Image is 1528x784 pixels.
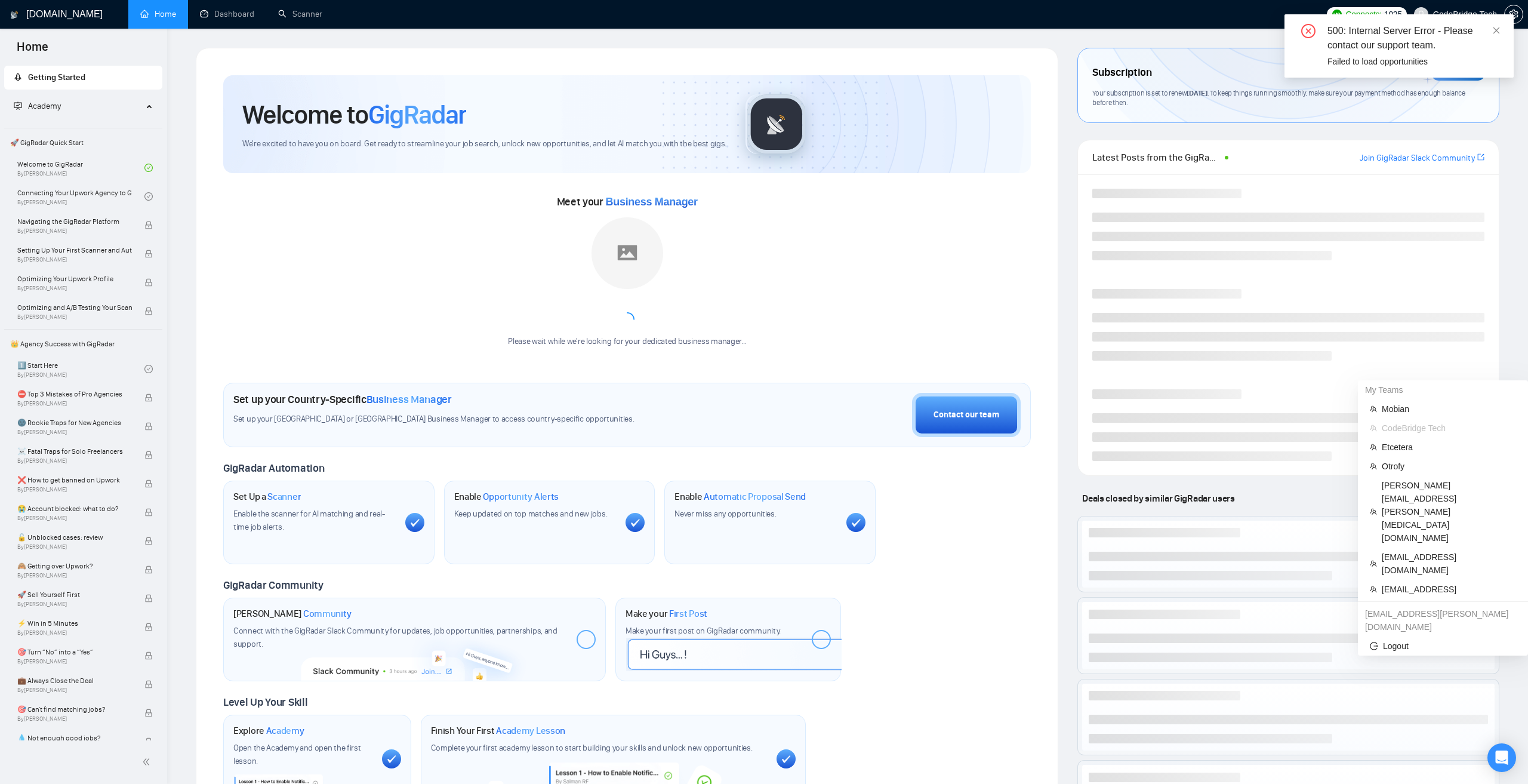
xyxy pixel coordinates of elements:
span: Deals closed by similar GigRadar users [1077,488,1239,509]
span: Academy [266,725,304,737]
img: logo [10,5,19,24]
span: fund-projection-screen [14,102,22,110]
h1: Make your [626,608,707,620]
a: Welcome to GigRadarBy[PERSON_NAME] [17,155,144,181]
span: export [1477,152,1484,162]
span: By [PERSON_NAME] [17,572,132,579]
a: 1️⃣ Start HereBy[PERSON_NAME] [17,356,144,382]
div: Contact our team [934,408,999,422]
span: CodeBridge Tech [1382,422,1516,435]
span: lock [144,594,153,602]
span: 1025 [1384,8,1402,21]
span: Connect with the GigRadar Slack Community for updates, job opportunities, partnerships, and support. [233,626,557,649]
span: We're excited to have you on board. Get ready to streamline your job search, unlock new opportuni... [242,139,726,150]
span: Etcetera [1382,441,1516,454]
span: Subscription [1092,63,1151,83]
span: 🚀 Sell Yourself First [17,589,132,601]
span: lock [144,537,153,545]
span: Enable the scanner for AI matching and real-time job alerts. [233,509,385,532]
span: Your subscription is set to renew . To keep things running smoothly, make sure your payment metho... [1092,88,1465,107]
li: Getting Started [4,66,162,90]
span: team [1370,405,1377,413]
span: 😭 Account blocked: what to do? [17,503,132,515]
span: 👑 Agency Success with GigRadar [5,332,161,356]
span: Never miss any opportunities. [674,509,776,519]
h1: Enable [454,491,559,503]
span: By [PERSON_NAME] [17,227,132,235]
div: nazar.levchuk@gigradar.io [1358,604,1528,637]
span: Getting Started [28,72,85,82]
span: check-circle [144,365,153,373]
span: ☠️ Fatal Traps for Solo Freelancers [17,445,132,457]
span: loading [619,311,634,327]
span: logout [1370,642,1378,650]
span: 🔓 Unblocked cases: review [17,531,132,543]
span: close-circle [1301,24,1316,38]
span: lock [144,680,153,688]
a: setting [1504,10,1523,19]
span: Optimizing and A/B Testing Your Scanner for Better Results [17,302,132,313]
span: lock [144,479,153,488]
span: By [PERSON_NAME] [17,429,132,436]
a: export [1477,152,1484,163]
span: Make your first post on GigRadar community. [626,626,781,636]
span: lock [144,307,153,315]
span: setting [1505,10,1523,19]
span: Complete your first academy lesson to start building your skills and unlock new opportunities. [431,743,753,753]
span: lock [144,393,153,402]
span: lock [144,737,153,746]
a: Join GigRadar Slack Community [1360,152,1475,165]
span: Scanner [267,491,301,503]
span: Keep updated on top matches and new jobs. [454,509,608,519]
span: Level Up Your Skill [223,696,307,709]
span: Academy [14,101,61,111]
span: 💧 Not enough good jobs? [17,732,132,744]
span: [EMAIL_ADDRESS] [1382,583,1516,596]
span: By [PERSON_NAME] [17,629,132,637]
img: slackcommunity-bg.png [301,626,529,681]
div: Please wait while we're looking for your dedicated business manager... [501,336,753,348]
span: By [PERSON_NAME] [17,313,132,321]
span: Business Manager [366,393,452,406]
span: close [1492,26,1501,35]
span: By [PERSON_NAME] [17,715,132,722]
span: [DATE] [1187,88,1207,97]
span: lock [144,709,153,717]
span: Otrofy [1382,460,1516,473]
span: rocket [14,73,22,81]
a: homeHome [140,9,176,19]
span: team [1370,508,1377,515]
h1: Enable [674,491,806,503]
h1: Finish Your First [431,725,565,737]
span: lock [144,250,153,258]
h1: Set Up a [233,491,301,503]
img: upwork-logo.png [1332,10,1342,19]
span: lock [144,451,153,459]
a: searchScanner [278,9,322,19]
span: 🌚 Rookie Traps for New Agencies [17,417,132,429]
span: ⛔ Top 3 Mistakes of Pro Agencies [17,388,132,400]
span: lock [144,508,153,516]
span: By [PERSON_NAME] [17,285,132,292]
span: team [1370,463,1377,470]
span: 🚀 GigRadar Quick Start [5,131,161,155]
span: GigRadar Automation [223,462,324,475]
img: placeholder.png [592,217,663,289]
span: By [PERSON_NAME] [17,515,132,522]
span: [EMAIL_ADDRESS][DOMAIN_NAME] [1382,551,1516,577]
span: By [PERSON_NAME] [17,601,132,608]
span: lock [144,623,153,631]
span: GigRadar Community [223,579,324,592]
span: Connects: [1346,8,1382,21]
a: Connecting Your Upwork Agency to GigRadarBy[PERSON_NAME] [17,183,144,210]
span: Academy [28,101,61,111]
span: 🙈 Getting over Upwork? [17,560,132,572]
div: Open Intercom Messenger [1487,743,1516,772]
button: setting [1504,5,1523,24]
span: [PERSON_NAME][EMAIL_ADDRESS][PERSON_NAME][MEDICAL_DATA][DOMAIN_NAME] [1382,479,1516,545]
a: dashboardDashboard [200,9,254,19]
span: By [PERSON_NAME] [17,543,132,551]
span: By [PERSON_NAME] [17,400,132,407]
span: team [1370,444,1377,451]
span: team [1370,586,1377,593]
